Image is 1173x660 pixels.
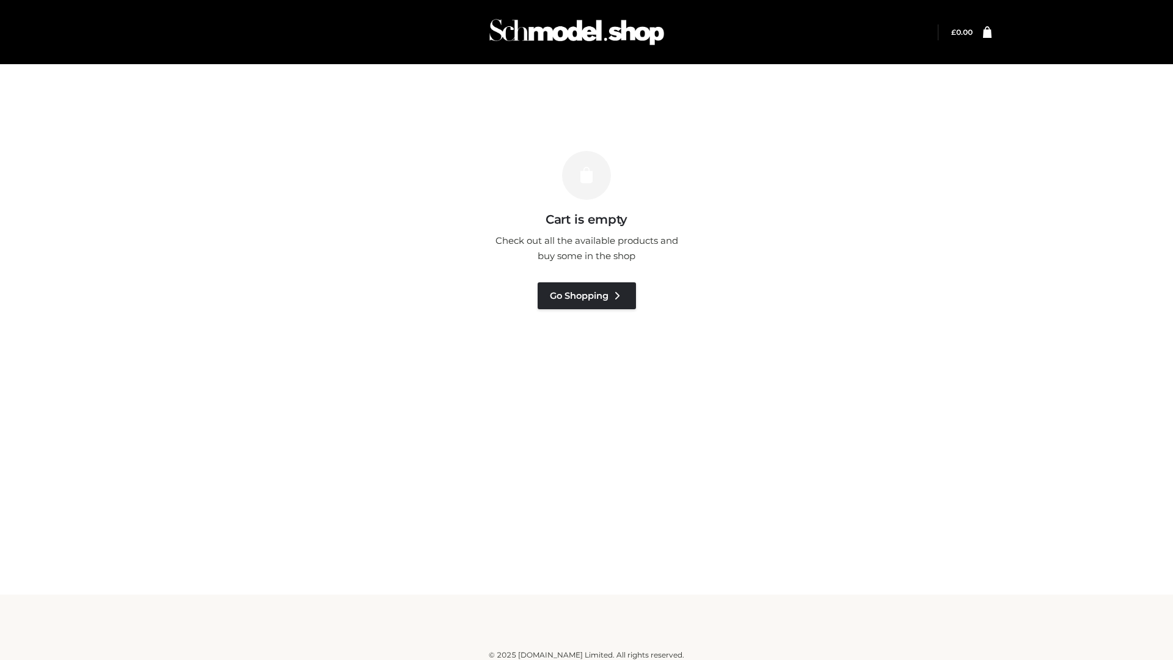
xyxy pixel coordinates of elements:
[209,212,964,227] h3: Cart is empty
[951,28,956,37] span: £
[951,28,973,37] a: £0.00
[951,28,973,37] bdi: 0.00
[485,8,668,56] img: Schmodel Admin 964
[489,233,684,264] p: Check out all the available products and buy some in the shop
[538,282,636,309] a: Go Shopping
